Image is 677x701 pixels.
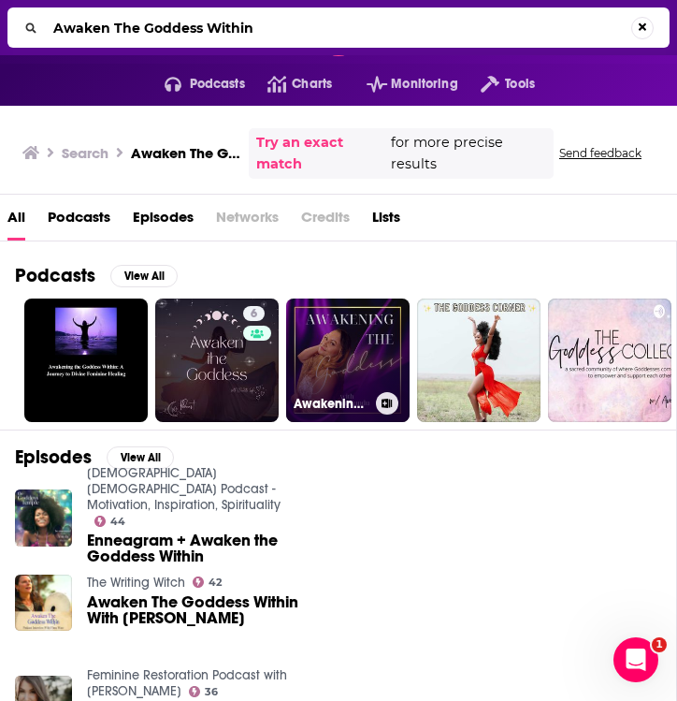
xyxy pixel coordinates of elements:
[15,264,95,287] h2: Podcasts
[142,69,245,99] button: open menu
[133,202,194,241] a: Episodes
[652,637,667,652] span: 1
[155,299,279,422] a: 6
[205,688,218,696] span: 36
[251,305,257,324] span: 6
[87,575,185,591] a: The Writing Witch
[15,445,174,469] a: EpisodesView All
[87,594,300,626] a: Awaken The Goddess Within With Flora Ware
[189,686,219,697] a: 36
[286,299,410,422] a: Awakening the [DEMOGRAPHIC_DATA] Podcast
[613,637,658,682] iframe: Intercom live chat
[372,202,400,241] a: Lists
[7,202,25,241] a: All
[87,594,300,626] span: Awaken The Goddess Within With [PERSON_NAME]
[7,7,670,48] div: Search...
[193,577,223,588] a: 42
[87,533,300,564] a: Enneagram + Awaken the Goddess Within
[505,71,535,97] span: Tools
[15,445,92,469] h2: Episodes
[391,132,546,175] span: for more precise results
[62,144,108,162] h3: Search
[110,265,178,287] button: View All
[87,667,287,699] a: Feminine Restoration Podcast with Kris Britton
[48,202,110,241] a: Podcasts
[94,516,126,527] a: 44
[344,69,458,99] button: open menu
[15,575,72,632] img: Awaken The Goddess Within With Flora Ware
[256,132,387,175] a: Try an exact match
[110,518,125,526] span: 44
[87,465,281,513] a: Goddess Temple Podcast - Motivation, Inspiration, Spirituality
[458,69,535,99] button: open menu
[107,446,174,469] button: View All
[15,489,72,547] img: Enneagram + Awaken the Goddess Within
[46,13,631,43] input: Search...
[190,71,245,97] span: Podcasts
[131,144,241,162] h3: Awaken The Goddess Within
[245,69,332,99] a: Charts
[216,202,279,241] span: Networks
[209,578,222,587] span: 42
[301,202,350,241] span: Credits
[243,306,265,321] a: 6
[294,396,368,412] h3: Awakening the [DEMOGRAPHIC_DATA] Podcast
[391,71,457,97] span: Monitoring
[15,264,178,287] a: PodcastsView All
[554,145,647,161] button: Send feedback
[292,71,332,97] span: Charts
